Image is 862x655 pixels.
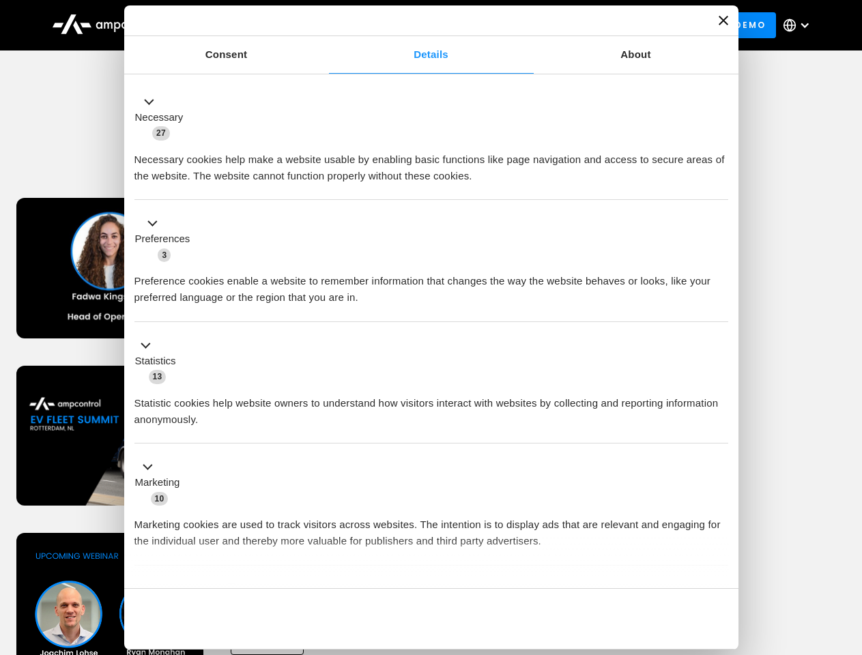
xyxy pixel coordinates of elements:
div: Statistic cookies help website owners to understand how visitors interact with websites by collec... [134,385,728,428]
button: Statistics (13) [134,337,184,385]
label: Marketing [135,475,180,491]
button: Necessary (27) [134,93,192,141]
a: Details [329,36,534,74]
h1: Upcoming Webinars [16,138,846,171]
button: Marketing (10) [134,459,188,507]
button: Okay [532,599,728,639]
div: Marketing cookies are used to track visitors across websites. The intention is to display ads tha... [134,506,728,549]
button: Preferences (3) [134,216,199,263]
span: 27 [152,126,170,140]
span: 10 [151,492,169,506]
a: Consent [124,36,329,74]
label: Necessary [135,110,184,126]
div: Necessary cookies help make a website usable by enabling basic functions like page navigation and... [134,141,728,184]
label: Statistics [135,353,176,369]
div: Preference cookies enable a website to remember information that changes the way the website beha... [134,263,728,306]
button: Unclassified (2) [134,581,246,598]
span: 13 [149,370,167,383]
label: Preferences [135,231,190,247]
span: 2 [225,583,238,596]
a: About [534,36,738,74]
button: Close banner [719,16,728,25]
span: 3 [158,248,171,262]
